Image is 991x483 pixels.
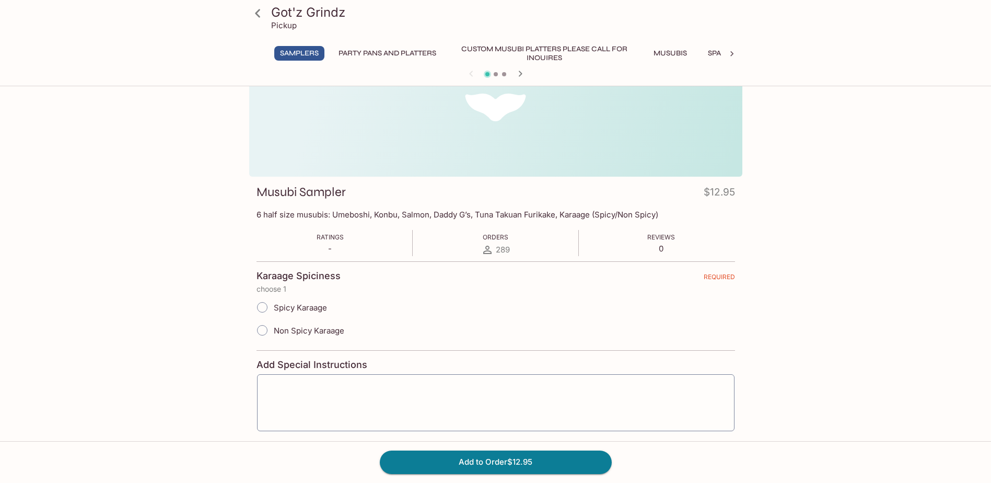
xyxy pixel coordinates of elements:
[450,46,638,61] button: Custom Musubi Platters PLEASE CALL FOR INQUIRES
[257,270,341,282] h4: Karaage Spiciness
[380,451,612,474] button: Add to Order$12.95
[483,233,508,241] span: Orders
[257,359,735,371] h4: Add Special Instructions
[271,20,297,30] p: Pickup
[702,46,768,61] button: Spam Musubis
[257,210,735,220] p: 6 half size musubis: Umeboshi, Konbu, Salmon, Daddy G’s, Tuna Takuan Furikake, Karaage (Spicy/Non...
[249,38,742,177] div: Musubi Sampler
[274,326,344,336] span: Non Spicy Karaage
[257,285,735,293] p: choose 1
[333,46,442,61] button: Party Pans and Platters
[317,244,344,254] p: -
[647,233,675,241] span: Reviews
[647,46,694,61] button: Musubis
[496,245,510,255] span: 289
[274,46,324,61] button: Samplers
[704,273,735,285] span: REQUIRED
[274,303,327,313] span: Spicy Karaage
[317,233,344,241] span: Ratings
[271,4,738,20] h3: Got'z Grindz
[704,184,735,204] h4: $12.95
[647,244,675,254] p: 0
[257,184,346,200] h3: Musubi Sampler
